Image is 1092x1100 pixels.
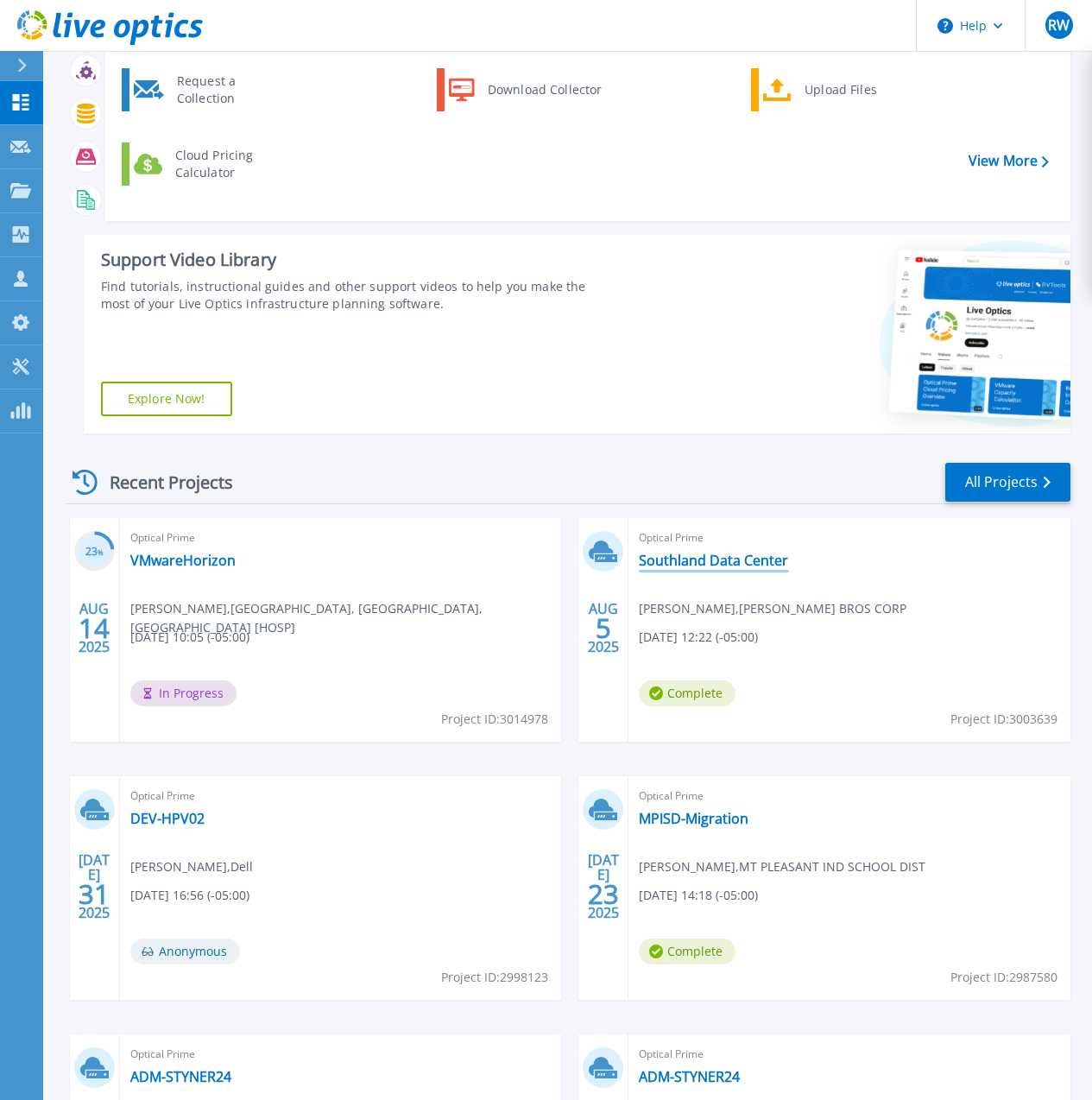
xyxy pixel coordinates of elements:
a: Request a Collection [122,68,299,111]
div: Support Video Library [101,249,614,271]
a: All Projects [945,463,1070,502]
span: RW [1048,18,1070,32]
span: [PERSON_NAME] , Dell [130,857,253,876]
h3: 23 [74,542,115,562]
span: 5 [596,621,611,635]
span: Complete [639,939,735,964]
span: [DATE] 16:56 (-05:00) [130,886,249,905]
span: Optical Prime [639,528,1060,547]
div: Download Collector [479,73,609,107]
span: [PERSON_NAME] , MT PLEASANT IND SCHOOL DIST [639,857,925,876]
div: Upload Files [796,73,924,107]
span: Optical Prime [130,1045,552,1064]
span: % [98,547,104,557]
span: [PERSON_NAME] , [PERSON_NAME] BROS CORP [639,599,906,618]
div: [DATE] 2025 [78,855,110,918]
span: 14 [79,621,110,635]
span: Project ID: 2998123 [441,968,548,987]
a: DEV-HPV02 [130,810,205,827]
div: Request a Collection [168,73,294,107]
a: ADM-STYNER24 [639,1068,740,1085]
div: Find tutorials, instructional guides and other support videos to help you make the most of your L... [101,278,614,313]
a: Cloud Pricing Calculator [122,142,299,186]
a: Explore Now! [101,382,232,416]
span: Optical Prime [639,787,1060,806]
span: Project ID: 2987580 [950,968,1057,987]
a: Upload Files [751,68,928,111]
span: [DATE] 10:05 (-05:00) [130,628,249,647]
a: MPISD-Migration [639,810,748,827]
span: Complete [639,680,735,706]
span: Optical Prime [130,528,552,547]
span: Project ID: 3003639 [950,710,1057,729]
div: Recent Projects [66,461,256,503]
a: View More [969,153,1049,169]
span: Project ID: 3014978 [441,710,548,729]
span: [PERSON_NAME] , [GEOGRAPHIC_DATA], [GEOGRAPHIC_DATA], [GEOGRAPHIC_DATA] [HOSP] [130,599,562,637]
span: [DATE] 12:22 (-05:00) [639,628,758,647]
a: Download Collector [437,68,614,111]
div: [DATE] 2025 [587,855,620,918]
a: VMwareHorizon [130,552,236,569]
span: 23 [588,887,619,901]
span: In Progress [130,680,237,706]
span: 31 [79,887,110,901]
span: Optical Prime [130,787,552,806]
a: Southland Data Center [639,552,788,569]
a: ADM-STYNER24 [130,1068,231,1085]
div: AUG 2025 [78,597,110,660]
span: Anonymous [130,939,240,964]
div: AUG 2025 [587,597,620,660]
div: Cloud Pricing Calculator [167,147,294,181]
span: Optical Prime [639,1045,1060,1064]
span: [DATE] 14:18 (-05:00) [639,886,758,905]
